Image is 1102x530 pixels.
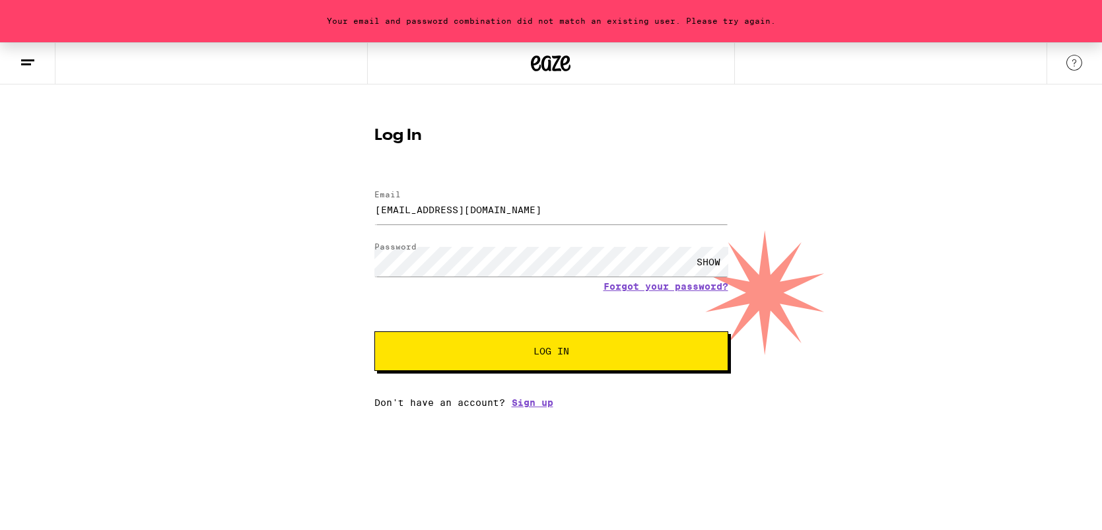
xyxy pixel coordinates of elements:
[689,247,728,277] div: SHOW
[374,195,728,224] input: Email
[374,331,728,371] button: Log In
[374,190,401,199] label: Email
[534,347,569,356] span: Log In
[374,242,417,251] label: Password
[603,281,728,292] a: Forgot your password?
[512,397,553,408] a: Sign up
[374,128,728,144] h1: Log In
[374,397,728,408] div: Don't have an account?
[8,9,95,20] span: Hi. Need any help?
